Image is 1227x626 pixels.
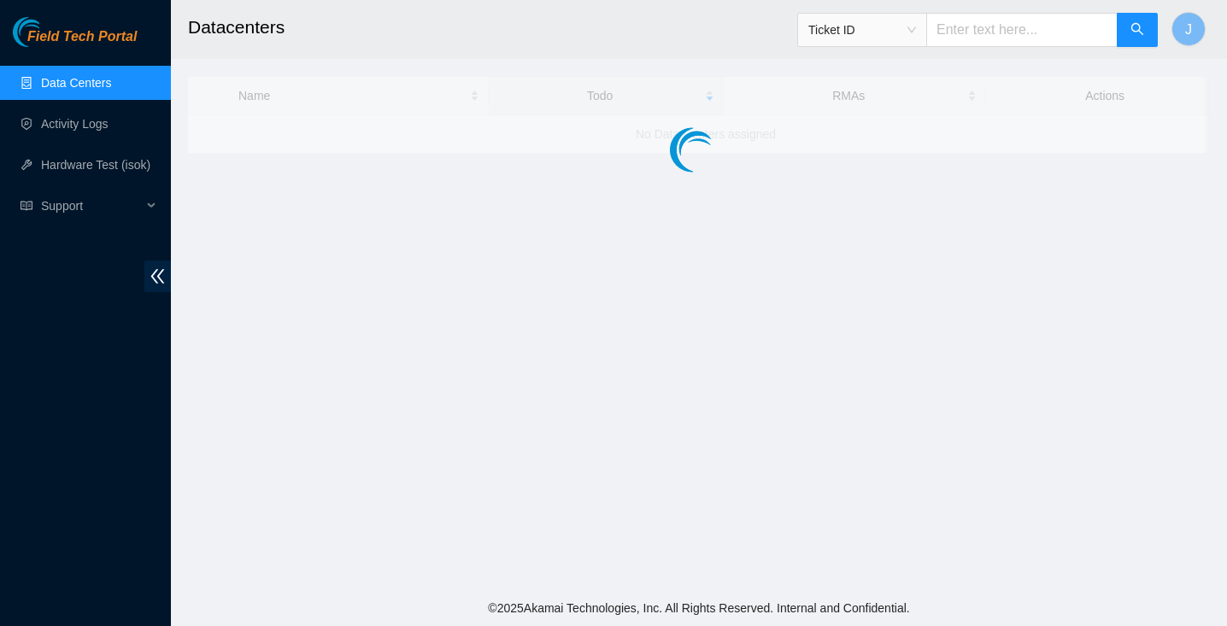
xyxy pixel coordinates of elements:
[27,29,137,45] span: Field Tech Portal
[144,260,171,292] span: double-left
[13,17,86,47] img: Akamai Technologies
[41,158,150,172] a: Hardware Test (isok)
[1185,19,1192,40] span: J
[41,117,109,131] a: Activity Logs
[1117,13,1158,47] button: search
[808,17,916,43] span: Ticket ID
[13,31,137,53] a: Akamai TechnologiesField Tech Portal
[1171,12,1206,46] button: J
[926,13,1118,47] input: Enter text here...
[171,590,1227,626] footer: © 2025 Akamai Technologies, Inc. All Rights Reserved. Internal and Confidential.
[21,200,32,212] span: read
[41,189,142,223] span: Support
[1130,22,1144,38] span: search
[41,76,111,90] a: Data Centers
